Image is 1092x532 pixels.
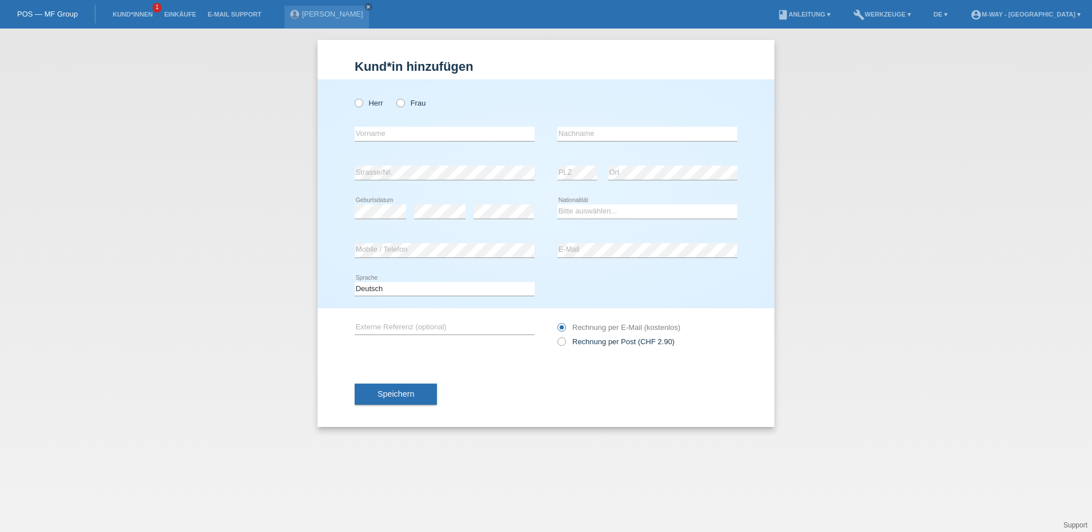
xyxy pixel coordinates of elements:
[965,11,1086,18] a: account_circlem-way - [GEOGRAPHIC_DATA] ▾
[853,9,865,21] i: build
[17,10,78,18] a: POS — MF Group
[848,11,917,18] a: buildWerkzeuge ▾
[158,11,202,18] a: Einkäufe
[302,10,363,18] a: [PERSON_NAME]
[378,389,414,398] span: Speichern
[355,99,383,107] label: Herr
[355,99,362,106] input: Herr
[396,99,404,106] input: Frau
[557,323,680,332] label: Rechnung per E-Mail (kostenlos)
[396,99,425,107] label: Frau
[772,11,836,18] a: bookAnleitung ▾
[557,337,675,346] label: Rechnung per Post (CHF 2.90)
[1063,521,1087,529] a: Support
[107,11,158,18] a: Kund*innen
[202,11,267,18] a: E-Mail Support
[557,323,565,337] input: Rechnung per E-Mail (kostenlos)
[366,4,371,10] i: close
[928,11,953,18] a: DE ▾
[777,9,789,21] i: book
[970,9,982,21] i: account_circle
[355,59,737,74] h1: Kund*in hinzufügen
[355,384,437,405] button: Speichern
[364,3,372,11] a: close
[557,337,565,352] input: Rechnung per Post (CHF 2.90)
[152,3,162,13] span: 1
